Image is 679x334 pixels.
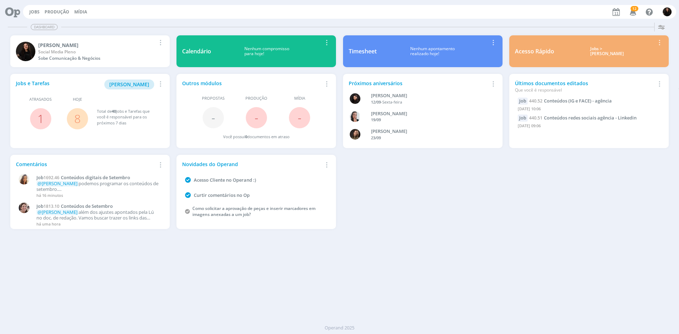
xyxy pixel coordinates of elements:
[16,42,35,61] img: S
[529,98,612,104] a: 440.52Conteúdos (IG e FACE) - agência
[19,203,29,213] img: A
[192,205,315,217] a: Como solicitar a aprovação de peças e inserir marcadores em imagens anexadas a um job?
[104,81,154,87] a: [PERSON_NAME]
[29,96,52,102] span: Atrasados
[350,93,360,104] img: L
[202,95,225,101] span: Propostas
[631,6,638,11] span: 12
[38,41,156,49] div: Sandriny Soares
[211,110,215,125] span: -
[36,210,160,221] p: além dos ajustes apontados pela Lú no doc. de redação. Vamos buscar trazer os links das imagens p...
[36,193,63,198] span: há 16 minutos
[245,134,247,139] span: 0
[518,115,528,122] div: Job
[349,80,489,87] div: Próximos aniversários
[36,181,160,192] p: podemos programar os conteúdos de setembro.
[73,96,82,102] span: Hoje
[377,46,489,57] div: Nenhum apontamento realizado hoje!
[37,111,44,126] a: 1
[194,192,250,198] a: Curtir comentários no Op
[245,95,267,101] span: Produção
[298,110,301,125] span: -
[29,9,40,15] a: Jobs
[182,80,322,87] div: Outros módulos
[104,80,154,89] button: [PERSON_NAME]
[194,177,256,183] a: Acesso Cliente no Operand :)
[371,99,381,105] span: 12/09
[42,9,71,15] button: Produção
[662,6,672,18] button: S
[625,6,640,18] button: 12
[518,98,528,105] div: Job
[529,115,542,121] span: 440.51
[16,80,156,89] div: Jobs e Tarefas
[255,110,258,125] span: -
[10,35,170,67] a: S[PERSON_NAME]Social Media PlenoSobe Comunicação & Negócios
[74,111,81,126] a: 8
[38,55,156,61] div: Sobe Comunicação & Negócios
[343,35,503,67] a: TimesheetNenhum apontamentorealizado hoje!
[294,95,305,101] span: Mídia
[36,204,160,209] a: Job1813.10Conteúdos de Setembro
[43,175,59,181] span: 1692.46
[515,87,655,93] div: Que você é responsável
[544,98,612,104] span: Conteúdos (IG e FACE) - agência
[36,175,160,181] a: Job1692.46Conteúdos digitais de Setembro
[515,80,655,93] div: Últimos documentos editados
[518,105,660,115] div: [DATE] 10:06
[349,47,377,55] div: Timesheet
[43,203,59,209] span: 1813.10
[45,9,69,15] a: Produção
[182,47,211,55] div: Calendário
[37,180,77,187] span: @[PERSON_NAME]
[518,122,660,132] div: [DATE] 09:06
[371,117,381,122] span: 19/09
[61,203,113,209] span: Conteúdos de Setembro
[559,46,655,57] div: Jobs > [PERSON_NAME]
[37,209,77,215] span: @[PERSON_NAME]
[371,135,381,140] span: 23/09
[350,111,360,122] img: C
[74,9,87,15] a: Mídia
[371,92,486,99] div: Luana da Silva de Andrade
[371,128,486,135] div: Julia Agostine Abich
[19,174,29,184] img: V
[371,99,486,105] div: -
[61,174,130,181] span: Conteúdos digitais de Setembro
[350,129,360,140] img: J
[371,110,486,117] div: Caroline Fagundes Pieczarka
[27,9,42,15] button: Jobs
[223,134,290,140] div: Você possui documentos em atraso
[182,160,322,168] div: Novidades do Operand
[529,98,542,104] span: 440.52
[36,221,60,227] span: há uma hora
[529,115,637,121] a: 440.51Conteúdos redes sociais agência - Linkedin
[515,47,554,55] div: Acesso Rápido
[72,9,89,15] button: Mídia
[382,99,402,105] span: Sexta-feira
[38,49,156,55] div: Social Media Pleno
[109,81,149,88] span: [PERSON_NAME]
[31,24,58,30] span: Dashboard
[16,160,156,168] div: Comentários
[97,109,157,126] div: Total de Jobs e Tarefas que você é responsável para os próximos 7 dias
[211,46,322,57] div: Nenhum compromisso para hoje!
[663,7,672,16] img: S
[112,109,116,114] span: 40
[544,115,637,121] span: Conteúdos redes sociais agência - Linkedin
